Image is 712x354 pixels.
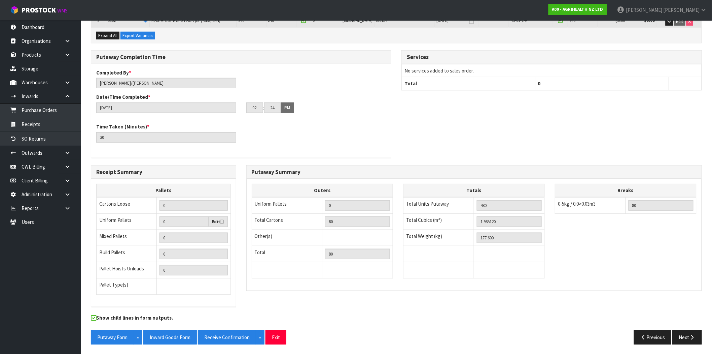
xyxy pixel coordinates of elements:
[663,7,700,13] span: [PERSON_NAME]
[159,216,208,227] input: Uniform Pallets
[538,80,541,87] span: 0
[10,6,19,14] img: cube-alt.png
[96,132,236,143] input: Time Taken
[96,32,119,40] button: Expand All
[97,197,157,214] td: Cartons Loose
[403,230,474,246] td: Total Weight (kg)
[91,314,173,323] label: Show child lines in form outputs.
[558,201,596,207] span: 0-5kg / 0.0>0.03m3
[96,123,149,130] label: Time Taken (Minutes)
[96,54,386,60] h3: Putaway Completion Time
[634,330,672,345] button: Previous
[159,233,227,243] input: Manual
[97,230,157,246] td: Mixed Pallets
[96,69,131,76] label: Completed By
[97,246,157,262] td: Build Pallets
[120,32,155,40] button: Export Variances
[674,18,685,26] button: Edit
[159,265,227,275] input: UNIFORM P + MIXED P + BUILD P
[159,200,227,211] input: Manual
[143,19,148,23] i: Frozen Goods
[198,330,256,345] button: Receive Confirmation
[252,213,322,230] td: Total Cartons
[96,102,236,113] input: Date/Time completed
[403,197,474,214] td: Total Units Putaway
[97,184,231,197] th: Pallets
[212,218,224,225] label: Edit
[97,278,157,295] td: Pallet Type(s)
[96,169,231,175] h3: Receipt Summary
[97,262,157,278] td: Pallet Hoists Unloads
[252,246,322,262] td: Total
[548,4,607,15] a: A00 - AGRIHEALTH NZ LTD
[555,184,697,197] th: Breaks
[57,7,68,14] small: WMS
[143,330,197,345] button: Inward Goods Form
[676,19,683,24] span: Edit
[403,184,545,197] th: Totals
[402,64,702,77] td: No services added to sales order.
[325,216,390,227] input: OUTERS TOTAL = CTN
[246,102,263,113] input: HH
[263,102,264,113] td: :
[96,93,150,100] label: Date/Time Completed
[252,230,322,246] td: Other(s)
[159,249,227,259] input: Manual
[552,6,603,12] strong: A00 - AGRIHEALTH NZ LTD
[402,77,535,90] th: Total
[252,184,393,197] th: Outers
[407,54,697,60] h3: Services
[252,197,322,214] td: Uniform Pallets
[98,33,117,38] span: Expand All
[264,102,281,113] input: MM
[325,200,390,211] input: UNIFORM P LINES
[626,7,662,13] span: [PERSON_NAME]
[97,213,157,230] td: Uniform Pallets
[22,6,56,14] span: ProStock
[325,249,390,259] input: TOTAL PACKS
[672,330,702,345] button: Next
[252,169,697,175] h3: Putaway Summary
[403,213,474,230] td: Total Cubics (m³)
[265,330,286,345] button: Exit
[281,102,294,113] button: PM
[91,330,134,345] button: Putaway Form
